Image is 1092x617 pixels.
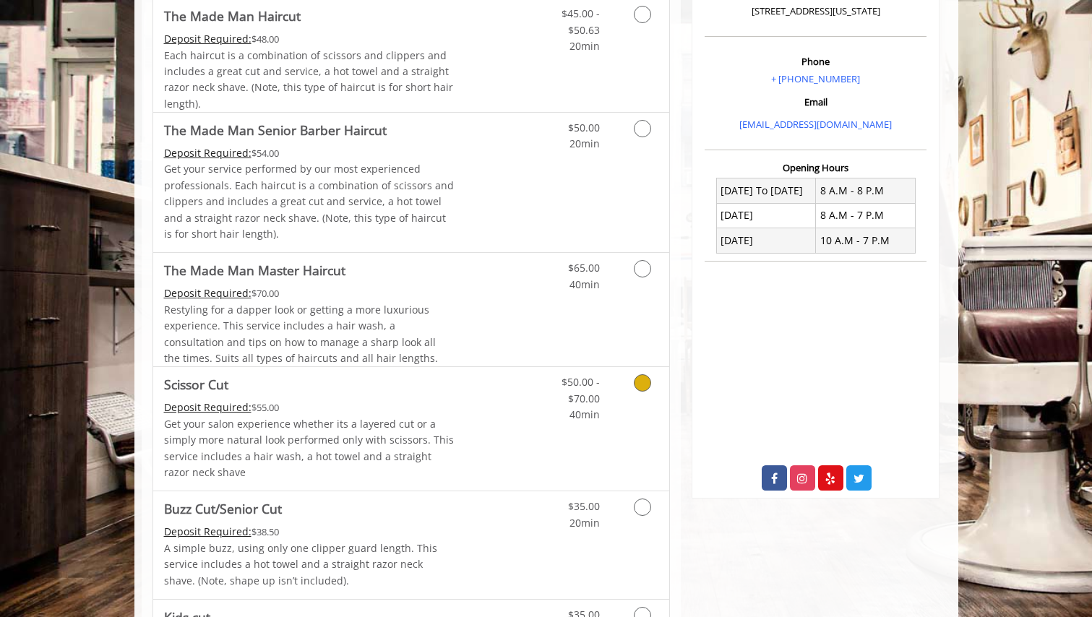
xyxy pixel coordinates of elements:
[569,407,600,421] span: 40min
[705,163,927,173] h3: Opening Hours
[816,178,916,203] td: 8 A.M - 8 P.M
[164,161,455,242] p: Get your service performed by our most experienced professionals. Each haircut is a combination o...
[164,31,455,47] div: $48.00
[164,285,455,301] div: $70.00
[164,303,438,365] span: Restyling for a dapper look or getting a more luxurious experience. This service includes a hair ...
[569,277,600,291] span: 40min
[771,72,860,85] a: + [PHONE_NUMBER]
[164,48,453,111] span: Each haircut is a combination of scissors and clippers and includes a great cut and service, a ho...
[568,499,600,513] span: $35.00
[164,286,251,300] span: This service needs some Advance to be paid before we block your appointment
[164,499,282,519] b: Buzz Cut/Senior Cut
[708,4,923,19] p: [STREET_ADDRESS][US_STATE]
[164,524,455,540] div: $38.50
[708,97,923,107] h3: Email
[716,228,816,253] td: [DATE]
[716,178,816,203] td: [DATE] To [DATE]
[164,416,455,481] p: Get your salon experience whether its a layered cut or a simply more natural look performed only ...
[816,228,916,253] td: 10 A.M - 7 P.M
[164,525,251,538] span: This service needs some Advance to be paid before we block your appointment
[739,118,892,131] a: [EMAIL_ADDRESS][DOMAIN_NAME]
[569,516,600,530] span: 20min
[569,137,600,150] span: 20min
[164,540,455,589] p: A simple buzz, using only one clipper guard length. This service includes a hot towel and a strai...
[164,146,251,160] span: This service needs some Advance to be paid before we block your appointment
[164,145,455,161] div: $54.00
[164,400,251,414] span: This service needs some Advance to be paid before we block your appointment
[568,261,600,275] span: $65.00
[816,203,916,228] td: 8 A.M - 7 P.M
[164,400,455,415] div: $55.00
[562,375,600,405] span: $50.00 - $70.00
[716,203,816,228] td: [DATE]
[164,32,251,46] span: This service needs some Advance to be paid before we block your appointment
[708,56,923,66] h3: Phone
[164,6,301,26] b: The Made Man Haircut
[164,374,228,394] b: Scissor Cut
[164,260,345,280] b: The Made Man Master Haircut
[569,39,600,53] span: 20min
[568,121,600,134] span: $50.00
[164,120,387,140] b: The Made Man Senior Barber Haircut
[562,7,600,36] span: $45.00 - $50.63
